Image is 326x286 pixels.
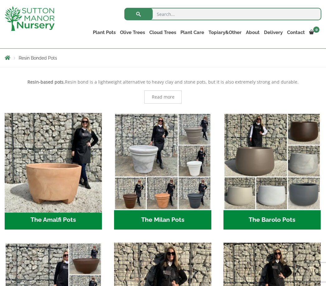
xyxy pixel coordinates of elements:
[5,210,102,230] h2: The Amalfi Pots
[313,27,319,33] span: 0
[223,113,321,230] a: Visit product category The Barolo Pots
[5,78,321,86] p: Resin bond is a lightweight alternative to heavy clay and stone pots, but it is also extremely st...
[5,6,55,31] img: logo
[152,95,175,99] span: Read more
[114,113,211,210] img: The Milan Pots
[114,113,211,230] a: Visit product category The Milan Pots
[118,28,147,37] a: Olive Trees
[5,55,321,60] nav: Breadcrumbs
[91,28,118,37] a: Plant Pots
[262,28,285,37] a: Delivery
[206,28,244,37] a: Topiary&Other
[223,210,321,230] h2: The Barolo Pots
[124,8,321,20] input: Search...
[114,210,211,230] h2: The Milan Pots
[223,113,321,210] img: The Barolo Pots
[244,28,262,37] a: About
[5,113,102,230] a: Visit product category The Amalfi Pots
[27,79,65,85] strong: Resin-based pots.
[2,110,104,213] img: The Amalfi Pots
[307,28,321,37] a: 0
[147,28,178,37] a: Cloud Trees
[19,56,57,61] span: Resin Bonded Pots
[178,28,206,37] a: Plant Care
[285,28,307,37] a: Contact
